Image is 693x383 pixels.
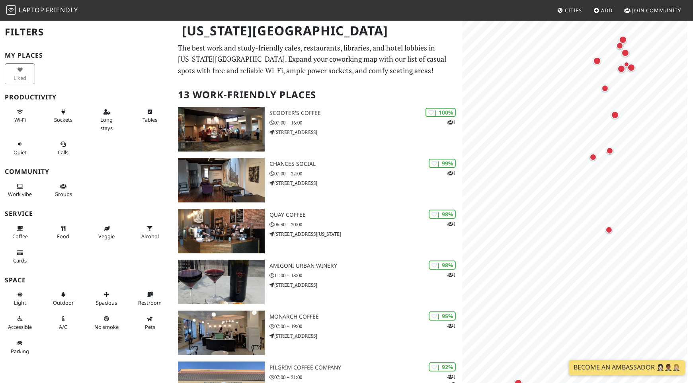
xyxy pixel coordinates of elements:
[5,210,168,218] h3: Service
[8,323,32,331] span: Accessible
[565,7,582,14] span: Cities
[590,3,616,17] a: Add
[269,313,462,320] h3: Monarch Coffee
[269,221,462,228] p: 06:30 – 20:00
[447,322,456,330] p: 1
[621,3,684,17] a: Join Community
[5,276,168,284] h3: Space
[5,52,168,59] h3: My Places
[48,288,78,309] button: Outdoor
[5,312,35,333] button: Accessible
[11,348,29,355] span: Parking
[135,312,165,333] button: Pets
[8,191,32,198] span: People working
[143,116,157,123] span: Work-friendly tables
[48,180,78,201] button: Groups
[269,364,462,371] h3: Pilgrim Coffee Company
[5,180,35,201] button: Work vibe
[602,143,618,159] div: Map marker
[178,209,265,253] img: Quay Coffee
[597,80,613,96] div: Map marker
[92,288,122,309] button: Spacious
[135,288,165,309] button: Restroom
[619,56,634,72] div: Map marker
[5,222,35,243] button: Coffee
[5,288,35,309] button: Light
[48,105,78,126] button: Sockets
[59,323,67,331] span: Air conditioned
[53,299,74,306] span: Outdoor area
[429,362,456,371] div: | 92%
[613,61,629,77] div: Map marker
[269,281,462,289] p: [STREET_ADDRESS]
[92,222,122,243] button: Veggie
[5,138,35,159] button: Quiet
[135,222,165,243] button: Alcohol
[607,107,623,123] div: Map marker
[173,260,462,304] a: Amigoni Urban Winery | 98% 1 Amigoni Urban Winery 11:00 – 18:00 [STREET_ADDRESS]
[447,169,456,177] p: 1
[141,233,159,240] span: Alcohol
[269,170,462,177] p: 07:00 – 22:00
[19,6,45,14] span: Laptop
[6,4,78,17] a: LaptopFriendly LaptopFriendly
[615,32,631,48] div: Map marker
[447,119,456,126] p: 1
[269,110,462,117] h3: Scooter's Coffee
[92,105,122,134] button: Long stays
[269,161,462,167] h3: Chances Social
[447,271,456,279] p: 1
[173,107,462,152] a: Scooter's Coffee | 100% 1 Scooter's Coffee 07:00 – 16:00 [STREET_ADDRESS]
[178,158,265,202] img: Chances Social
[48,222,78,243] button: Food
[54,116,72,123] span: Power sockets
[5,105,35,126] button: Wi-Fi
[612,38,628,54] div: Map marker
[14,149,27,156] span: Quiet
[135,105,165,126] button: Tables
[178,260,265,304] img: Amigoni Urban Winery
[173,311,462,355] a: Monarch Coffee | 95% 1 Monarch Coffee 07:00 – 19:00 [STREET_ADDRESS]
[269,128,462,136] p: [STREET_ADDRESS]
[92,312,122,333] button: No smoke
[145,323,155,331] span: Pet friendly
[429,311,456,321] div: | 95%
[585,149,601,165] div: Map marker
[6,5,16,15] img: LaptopFriendly
[178,83,457,107] h2: 13 Work-Friendly Places
[14,116,26,123] span: Stable Wi-Fi
[426,108,456,117] div: | 100%
[269,373,462,381] p: 07:00 – 21:00
[5,246,35,267] button: Cards
[554,3,585,17] a: Cities
[12,233,28,240] span: Coffee
[601,222,617,238] div: Map marker
[176,20,460,42] h1: [US_STATE][GEOGRAPHIC_DATA]
[269,212,462,218] h3: Quay Coffee
[623,60,639,76] div: Map marker
[13,257,27,264] span: Credit cards
[269,179,462,187] p: [STREET_ADDRESS]
[269,323,462,330] p: 07:00 – 19:00
[601,7,613,14] span: Add
[178,42,457,76] p: The best work and study-friendly cafes, restaurants, libraries, and hotel lobbies in [US_STATE][G...
[96,299,117,306] span: Spacious
[94,323,119,331] span: Smoke free
[5,20,168,44] h2: Filters
[173,158,462,202] a: Chances Social | 99% 1 Chances Social 07:00 – 22:00 [STREET_ADDRESS]
[57,233,69,240] span: Food
[589,53,605,69] div: Map marker
[46,6,78,14] span: Friendly
[48,312,78,333] button: A/C
[447,220,456,228] p: 1
[269,332,462,340] p: [STREET_ADDRESS]
[178,107,265,152] img: Scooter's Coffee
[429,210,456,219] div: | 98%
[5,93,168,101] h3: Productivity
[14,299,26,306] span: Natural light
[617,45,633,61] div: Map marker
[269,272,462,279] p: 11:00 – 18:00
[632,7,681,14] span: Join Community
[5,336,35,358] button: Parking
[269,230,462,238] p: [STREET_ADDRESS][US_STATE]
